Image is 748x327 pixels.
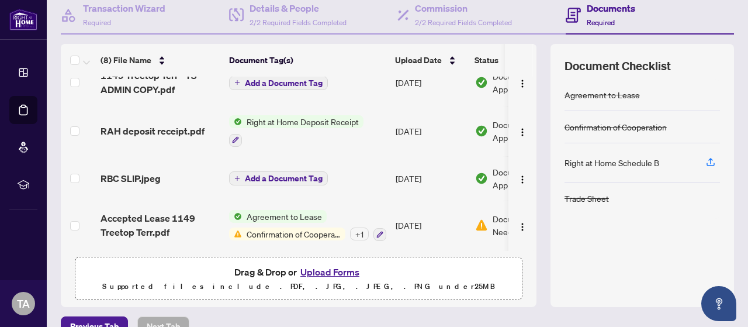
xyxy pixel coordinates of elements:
[587,1,635,15] h4: Documents
[415,1,512,15] h4: Commission
[493,212,553,238] span: Document Needs Work
[513,216,532,235] button: Logo
[229,228,242,240] img: Status Icon
[565,58,671,74] span: Document Checklist
[242,210,327,223] span: Agreement to Lease
[245,79,323,87] span: Add a Document Tag
[493,70,565,95] span: Document Approved
[101,54,151,67] span: (8) File Name
[565,121,667,133] div: Confirmation of Cooperation
[234,175,240,181] span: plus
[229,76,328,90] button: Add a Document Tag
[242,115,363,128] span: Right at Home Deposit Receipt
[518,175,527,184] img: Logo
[475,219,488,232] img: Document Status
[229,210,386,242] button: Status IconAgreement to LeaseStatus IconConfirmation of Cooperation+1
[245,174,323,183] span: Add a Document Tag
[101,68,220,97] span: 1149 Treetop Terr - TS ADMIN COPY.pdf
[415,18,512,27] span: 2/2 Required Fields Completed
[391,106,470,156] td: [DATE]
[391,201,470,251] td: [DATE]
[565,192,609,205] div: Trade Sheet
[82,280,515,294] p: Supported files include .PDF, .JPG, .JPEG, .PNG under 25 MB
[229,75,328,90] button: Add a Document Tag
[229,171,328,185] button: Add a Document Tag
[513,169,532,188] button: Logo
[493,166,565,191] span: Document Approved
[390,44,470,77] th: Upload Date
[250,1,347,15] h4: Details & People
[101,171,161,185] span: RBC SLIP.jpeg
[229,171,328,186] button: Add a Document Tag
[565,156,659,169] div: Right at Home Schedule B
[587,18,615,27] span: Required
[229,210,242,223] img: Status Icon
[475,172,488,185] img: Document Status
[350,228,369,240] div: + 1
[513,122,532,140] button: Logo
[701,286,736,321] button: Open asap
[234,264,363,280] span: Drag & Drop or
[475,76,488,89] img: Document Status
[565,88,640,101] div: Agreement to Lease
[518,128,527,137] img: Logo
[17,295,30,312] span: TA
[229,115,242,128] img: Status Icon
[493,118,565,144] span: Document Approved
[391,59,470,106] td: [DATE]
[518,222,527,232] img: Logo
[83,1,165,15] h4: Transaction Wizard
[391,156,470,201] td: [DATE]
[101,124,205,138] span: RAH deposit receipt.pdf
[513,73,532,92] button: Logo
[475,54,498,67] span: Status
[475,125,488,137] img: Document Status
[229,115,363,147] button: Status IconRight at Home Deposit Receipt
[101,211,220,239] span: Accepted Lease 1149 Treetop Terr.pdf
[297,264,363,280] button: Upload Forms
[75,257,522,301] span: Drag & Drop orUpload FormsSupported files include .PDF, .JPG, .JPEG, .PNG under25MB
[242,228,345,240] span: Confirmation of Cooperation
[9,9,37,30] img: logo
[518,79,527,88] img: Logo
[250,18,347,27] span: 2/2 Required Fields Completed
[224,44,390,77] th: Document Tag(s)
[234,80,240,85] span: plus
[96,44,224,77] th: (8) File Name
[395,54,442,67] span: Upload Date
[83,18,111,27] span: Required
[470,44,569,77] th: Status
